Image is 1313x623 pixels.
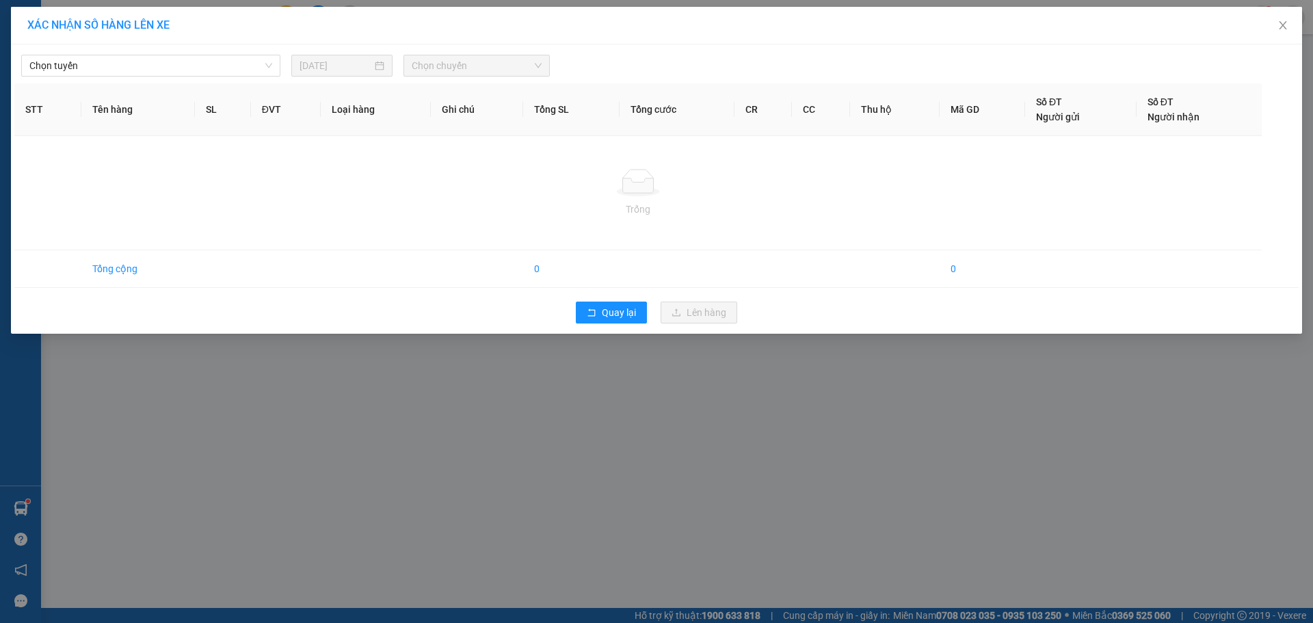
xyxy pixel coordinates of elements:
th: STT [14,83,81,136]
button: Close [1264,7,1302,45]
span: Quay lại [602,305,636,320]
td: Tổng cộng [81,250,195,288]
span: rollback [587,308,596,319]
th: ĐVT [251,83,321,136]
th: Ghi chú [431,83,524,136]
span: Chọn tuyến [29,55,272,76]
td: 0 [940,250,1025,288]
span: close [1277,20,1288,31]
th: Tổng SL [523,83,620,136]
img: logo.jpg [17,17,85,85]
div: Trống [25,202,1251,217]
b: GỬI : PV Q10 [17,99,126,122]
td: 0 [523,250,620,288]
th: Thu hộ [850,83,939,136]
li: [STREET_ADDRESS][PERSON_NAME]. [GEOGRAPHIC_DATA], Tỉnh [GEOGRAPHIC_DATA] [128,34,572,51]
button: rollbackQuay lại [576,302,647,323]
th: Tổng cước [620,83,734,136]
th: Tên hàng [81,83,195,136]
th: SL [195,83,250,136]
span: Số ĐT [1148,96,1173,107]
span: Chọn chuyến [412,55,542,76]
li: Hotline: 1900 8153 [128,51,572,68]
input: 13/08/2025 [300,58,372,73]
th: CC [792,83,850,136]
span: XÁC NHẬN SỐ HÀNG LÊN XE [27,18,170,31]
span: Người gửi [1036,111,1080,122]
span: Số ĐT [1036,96,1062,107]
th: CR [734,83,793,136]
span: Người nhận [1148,111,1199,122]
button: uploadLên hàng [661,302,737,323]
th: Mã GD [940,83,1025,136]
th: Loại hàng [321,83,431,136]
